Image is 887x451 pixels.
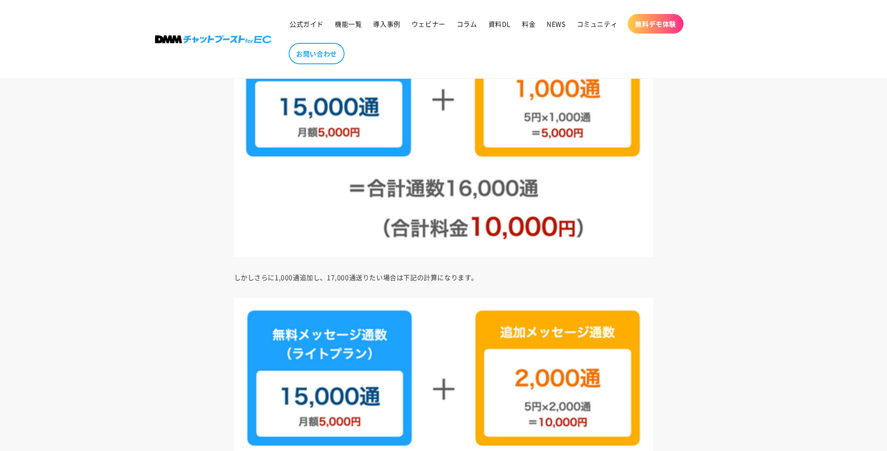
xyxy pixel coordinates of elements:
[541,14,571,34] a: NEWS
[284,14,329,34] a: 公式ガイド
[635,20,676,28] span: 無料デモ体験
[329,14,367,34] a: 機能一覧
[290,20,324,28] span: 公式ガイド
[571,14,623,34] a: コミュニティ
[516,14,541,34] a: 料金
[488,20,511,28] span: 資料DL
[628,14,684,34] a: 無料デモ体験
[547,20,565,28] span: NEWS
[406,14,451,34] a: ウェビナー
[234,271,653,284] p: しかしさらに1,000通追加し、17,000通送りたい場合は下記の計算になります。
[577,20,618,28] span: コミュニティ
[457,20,477,28] span: コラム
[412,20,446,28] span: ウェビナー
[483,14,516,34] a: 資料DL
[296,49,337,58] span: お問い合わせ
[451,14,483,34] a: コラム
[522,20,535,28] span: 料金
[289,43,345,64] a: お問い合わせ
[367,14,406,34] a: 導入事例
[155,35,271,43] img: 株式会社DMM Boost
[335,20,362,28] span: 機能一覧
[373,20,400,28] span: 導入事例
